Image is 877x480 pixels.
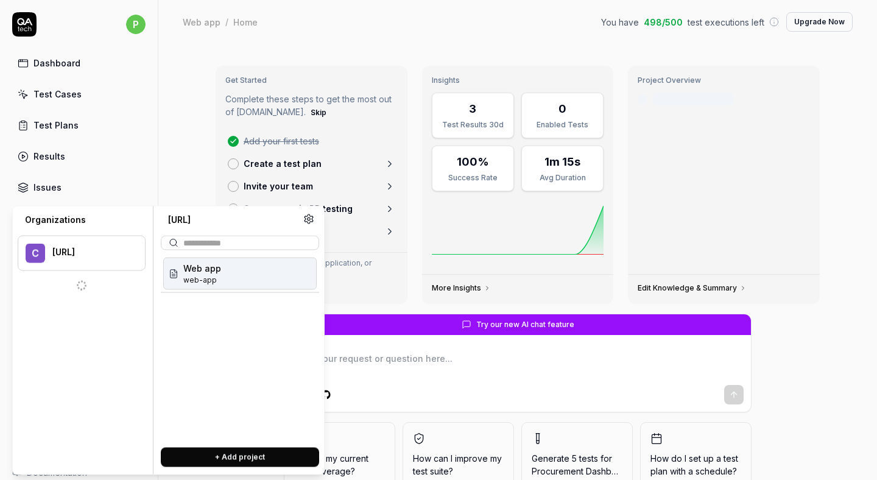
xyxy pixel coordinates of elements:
button: C[URL] [18,236,146,271]
p: Complete these steps to get the most out of [DOMAIN_NAME]. [225,93,398,120]
div: Crest.ai [52,247,129,258]
span: Try our new AI chat feature [476,319,574,330]
div: Home [233,16,258,28]
div: [URL] [161,214,303,226]
div: Web app [183,16,220,28]
div: Test Results 30d [440,119,506,130]
span: test executions left [688,16,764,29]
span: 498 / 500 [644,16,683,29]
a: Organization settings [303,214,314,228]
span: p [126,15,146,34]
a: Edit Knowledge & Summary [638,283,747,293]
a: Results [12,144,146,168]
p: Set up agentic PR testing [244,202,353,215]
div: Issues [33,181,62,194]
span: Generate 5 tests for [532,452,622,478]
span: C [26,244,45,263]
div: Suggestions [161,255,319,438]
p: Invite your team [244,180,313,192]
div: Dashboard [33,57,80,69]
button: p [126,12,146,37]
div: Enabled Tests [529,119,596,130]
a: Create a test plan [223,152,400,175]
span: What is my current test coverage? [294,452,385,478]
div: 3 [469,101,476,117]
div: Organizations [18,214,146,226]
a: More Insights [432,283,491,293]
a: Invite your team [223,175,400,197]
span: How can I improve my test suite? [413,452,504,478]
a: Issues [12,175,146,199]
button: Skip [308,105,329,120]
span: Web app [183,262,221,275]
h3: Project Overview [638,76,810,85]
span: You have [601,16,639,29]
div: Test Cases [33,88,82,101]
a: Test Cases [12,82,146,106]
a: Test Plans [12,113,146,137]
div: 0 [558,101,566,117]
div: Success Rate [440,172,506,183]
div: Results [33,150,65,163]
span: How do I set up a test plan with a schedule? [650,452,741,478]
span: Procurement Dashboard [532,466,630,476]
div: Test Plans [33,119,79,132]
a: Set up agentic PR testing [223,197,400,220]
p: Create a test plan [244,157,322,170]
h3: Get Started [225,76,398,85]
h3: Insights [432,76,604,85]
div: 100% [457,154,489,170]
span: Project ID: a9YT [183,275,221,286]
a: Dashboard [12,51,146,75]
button: + Add project [161,448,319,467]
button: Upgrade Now [786,12,853,32]
div: 1m 15s [544,154,580,170]
div: Avg Duration [529,172,596,183]
div: Last crawled [DATE] [652,93,734,105]
div: / [225,16,228,28]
